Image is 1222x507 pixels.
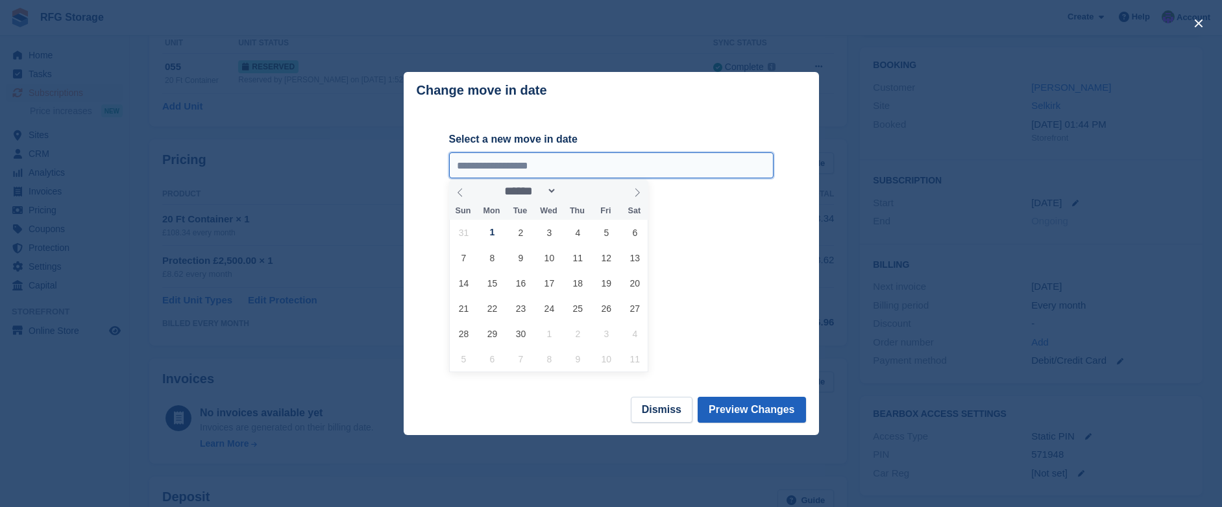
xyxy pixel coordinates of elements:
[449,207,478,215] span: Sun
[449,132,774,147] label: Select a new move in date
[537,346,562,371] span: October 8, 2025
[477,207,506,215] span: Mon
[620,207,648,215] span: Sat
[508,245,533,270] span: September 9, 2025
[622,245,648,270] span: September 13, 2025
[480,296,505,321] span: September 22, 2025
[451,245,476,270] span: September 7, 2025
[451,296,476,321] span: September 21, 2025
[480,245,505,270] span: September 8, 2025
[480,346,505,371] span: October 6, 2025
[451,220,476,245] span: August 31, 2025
[480,220,505,245] span: September 1, 2025
[417,83,547,98] p: Change move in date
[480,321,505,346] span: September 29, 2025
[594,270,619,296] span: September 19, 2025
[557,184,598,198] input: Year
[537,245,562,270] span: September 10, 2025
[534,207,563,215] span: Wed
[500,184,557,198] select: Month
[591,207,620,215] span: Fri
[1188,13,1209,34] button: close
[698,397,806,423] button: Preview Changes
[622,220,648,245] span: September 6, 2025
[508,346,533,371] span: October 7, 2025
[631,397,692,423] button: Dismiss
[622,270,648,296] span: September 20, 2025
[565,245,591,270] span: September 11, 2025
[565,270,591,296] span: September 18, 2025
[480,270,505,296] span: September 15, 2025
[537,220,562,245] span: September 3, 2025
[622,296,648,321] span: September 27, 2025
[565,346,591,371] span: October 9, 2025
[565,220,591,245] span: September 4, 2025
[594,220,619,245] span: September 5, 2025
[508,296,533,321] span: September 23, 2025
[622,321,648,346] span: October 4, 2025
[451,346,476,371] span: October 5, 2025
[565,296,591,321] span: September 25, 2025
[537,270,562,296] span: September 17, 2025
[451,321,476,346] span: September 28, 2025
[508,220,533,245] span: September 2, 2025
[506,207,534,215] span: Tue
[622,346,648,371] span: October 11, 2025
[508,321,533,346] span: September 30, 2025
[537,296,562,321] span: September 24, 2025
[563,207,591,215] span: Thu
[594,245,619,270] span: September 12, 2025
[537,321,562,346] span: October 1, 2025
[508,270,533,296] span: September 16, 2025
[565,321,591,346] span: October 2, 2025
[594,296,619,321] span: September 26, 2025
[594,321,619,346] span: October 3, 2025
[594,346,619,371] span: October 10, 2025
[451,270,476,296] span: September 14, 2025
